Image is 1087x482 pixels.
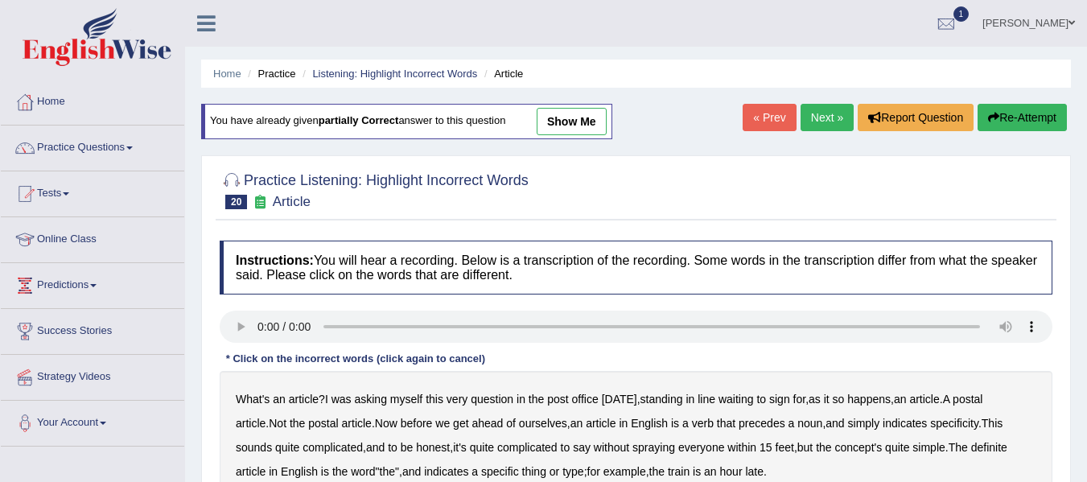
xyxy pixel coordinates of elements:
[978,104,1067,131] button: Re-Attempt
[1,217,184,257] a: Online Class
[281,465,318,478] b: English
[497,441,558,454] b: complicated
[848,417,880,430] b: simply
[756,393,766,406] b: to
[1,401,184,441] a: Your Account
[547,393,568,406] b: post
[550,465,559,478] b: or
[312,68,477,80] a: Listening: Highlight Incorrect Words
[375,417,397,430] b: Now
[519,417,567,430] b: ourselves
[331,393,352,406] b: was
[894,393,907,406] b: an
[824,393,830,406] b: it
[529,393,544,406] b: the
[303,441,363,454] b: complicated
[572,393,599,406] b: office
[834,441,882,454] b: concept's
[332,465,348,478] b: the
[1,309,184,349] a: Success Stories
[1,263,184,303] a: Predictions
[739,417,785,430] b: precedes
[236,393,270,406] b: What's
[273,393,286,406] b: an
[220,169,529,209] h2: Practice Listening: Highlight Incorrect Words
[236,417,266,430] b: article
[321,465,329,478] b: is
[522,465,546,478] b: thing
[1,126,184,166] a: Practice Questions
[704,465,717,478] b: an
[640,393,683,406] b: standing
[776,441,794,454] b: feet
[1,171,184,212] a: Tests
[682,417,689,430] b: a
[797,441,813,454] b: but
[833,393,845,406] b: so
[319,115,399,127] b: partially correct
[453,417,468,430] b: get
[912,441,945,454] b: simple
[435,417,450,430] b: we
[481,465,519,478] b: specific
[943,393,950,406] b: A
[717,417,735,430] b: that
[416,441,450,454] b: honest
[471,393,513,406] b: question
[745,465,764,478] b: late
[269,465,278,478] b: in
[213,68,241,80] a: Home
[390,393,422,406] b: myself
[698,393,715,406] b: line
[480,66,523,81] li: Article
[220,241,1052,295] h4: You will hear a recording. Below is a transcription of the recording. Some words in the transcrip...
[506,417,516,430] b: of
[426,393,443,406] b: this
[289,393,319,406] b: article
[727,441,756,454] b: within
[471,465,478,478] b: a
[517,393,525,406] b: in
[275,441,299,454] b: quite
[273,194,311,209] small: Article
[632,441,675,454] b: spraying
[718,393,754,406] b: waiting
[953,6,970,22] span: 1
[471,417,503,430] b: ahead
[537,108,607,135] a: show me
[619,417,628,430] b: in
[290,417,305,430] b: the
[236,441,272,454] b: sounds
[401,441,414,454] b: be
[809,393,821,406] b: as
[909,393,939,406] b: article
[668,465,690,478] b: train
[602,393,637,406] b: [DATE]
[354,393,386,406] b: asking
[692,417,714,430] b: verb
[788,417,795,430] b: a
[269,417,286,430] b: Not
[743,104,796,131] a: « Prev
[1,355,184,395] a: Strategy Videos
[693,465,701,478] b: is
[402,465,421,478] b: and
[797,417,822,430] b: noun
[678,441,725,454] b: everyone
[930,417,978,430] b: specificity
[720,465,743,478] b: hour
[220,351,492,366] div: * Click on the incorrect words (click again to cancel)
[453,441,467,454] b: it's
[760,441,772,454] b: 15
[847,393,891,406] b: happens
[251,195,268,210] small: Exam occurring question
[1,80,184,120] a: Home
[801,104,854,131] a: Next »
[325,393,328,406] b: I
[631,417,668,430] b: English
[562,465,583,478] b: type
[236,253,314,267] b: Instructions:
[953,393,982,406] b: postal
[366,441,385,454] b: and
[236,465,266,478] b: article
